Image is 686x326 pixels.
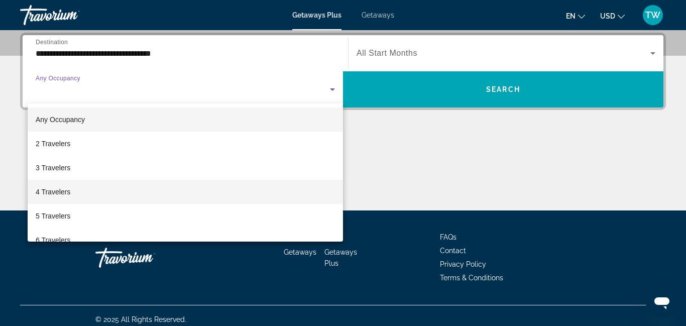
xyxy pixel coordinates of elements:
[36,138,70,150] span: 2 Travelers
[36,162,70,174] span: 3 Travelers
[36,234,70,246] span: 6 Travelers
[36,116,85,124] span: Any Occupancy
[36,210,70,222] span: 5 Travelers
[36,186,70,198] span: 4 Travelers
[646,286,678,318] iframe: Button to launch messaging window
